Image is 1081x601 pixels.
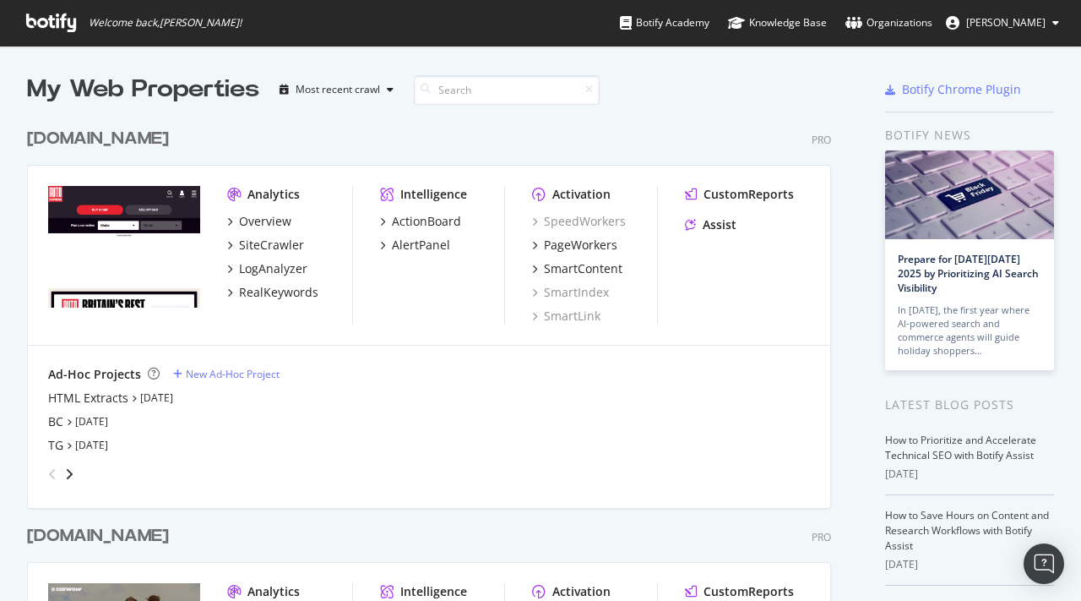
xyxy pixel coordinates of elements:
span: Bradley Raw [966,15,1046,30]
a: LogAnalyzer [227,260,307,277]
input: Search [414,75,600,105]
div: SmartContent [544,260,622,277]
div: PageWorkers [544,237,617,254]
a: TG [48,437,63,454]
img: Prepare for Black Friday 2025 by Prioritizing AI Search Visibility [885,150,1054,239]
div: Botify news [885,126,1054,145]
a: ActionBoard [380,213,461,230]
a: Assist [685,216,736,233]
a: SmartLink [532,308,600,325]
div: LogAnalyzer [239,260,307,277]
a: New Ad-Hoc Project [173,367,280,381]
a: SmartIndex [532,284,609,301]
div: SiteCrawler [239,237,304,254]
div: Open Intercom Messenger [1024,544,1064,584]
div: angle-right [63,466,75,483]
a: How to Prioritize and Accelerate Technical SEO with Botify Assist [885,433,1036,462]
div: [DATE] [885,557,1054,572]
div: Latest Blog Posts [885,396,1054,414]
div: [DATE] [885,467,1054,482]
a: AlertPanel [380,237,450,254]
div: New Ad-Hoc Project [186,367,280,381]
div: Most recent crawl [296,85,380,95]
a: [DOMAIN_NAME] [27,524,176,549]
div: Analytics [247,186,300,203]
a: BC [48,413,63,430]
div: Knowledge Base [728,14,827,31]
div: RealKeywords [239,284,318,301]
a: CustomReports [685,186,794,203]
div: AlertPanel [392,237,450,254]
a: [DOMAIN_NAME] [27,127,176,151]
div: Ad-Hoc Projects [48,366,141,383]
a: [DATE] [75,438,108,452]
div: Overview [239,213,291,230]
a: CustomReports [685,583,794,600]
div: ActionBoard [392,213,461,230]
div: Intelligence [400,186,467,203]
div: Activation [552,583,611,600]
a: [DATE] [75,414,108,429]
span: Welcome back, [PERSON_NAME] ! [89,16,242,30]
div: Pro [812,530,831,544]
div: Assist [703,216,736,233]
a: PageWorkers [532,237,617,254]
div: CustomReports [703,186,794,203]
button: [PERSON_NAME] [932,9,1073,36]
a: Overview [227,213,291,230]
button: Most recent crawl [273,76,400,103]
div: Intelligence [400,583,467,600]
a: HTML Extracts [48,390,128,407]
a: [DATE] [140,391,173,405]
a: Botify Chrome Plugin [885,81,1021,98]
div: Activation [552,186,611,203]
div: CustomReports [703,583,794,600]
a: RealKeywords [227,284,318,301]
a: Prepare for [DATE][DATE] 2025 by Prioritizing AI Search Visibility [898,252,1039,295]
img: www.autoexpress.co.uk [48,186,200,308]
a: How to Save Hours on Content and Research Workflows with Botify Assist [885,508,1049,553]
div: In [DATE], the first year where AI-powered search and commerce agents will guide holiday shoppers… [898,303,1041,358]
div: My Web Properties [27,73,259,107]
div: [DOMAIN_NAME] [27,524,169,549]
div: Analytics [247,583,300,600]
a: SmartContent [532,260,622,277]
div: angle-left [41,461,63,488]
div: Organizations [845,14,932,31]
div: [DOMAIN_NAME] [27,127,169,151]
a: SpeedWorkers [532,213,626,230]
div: Pro [812,133,831,147]
div: Botify Academy [620,14,709,31]
div: Botify Chrome Plugin [902,81,1021,98]
a: SiteCrawler [227,237,304,254]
